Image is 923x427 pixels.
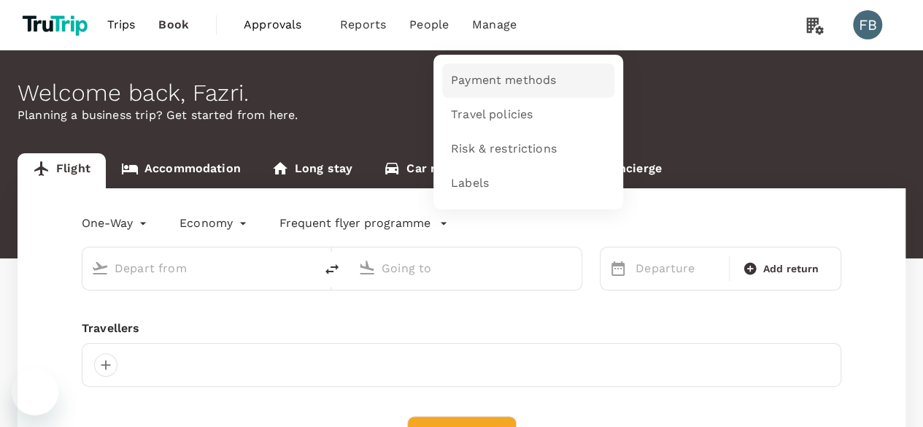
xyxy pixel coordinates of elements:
[18,153,106,188] a: Flight
[472,16,517,34] span: Manage
[853,10,882,39] div: FB
[244,16,317,34] span: Approvals
[18,107,905,124] p: Planning a business trip? Get started from here.
[451,72,556,89] span: Payment methods
[304,266,307,269] button: Open
[442,98,614,132] a: Travel policies
[12,369,58,415] iframe: Button to launch messaging window
[82,212,150,235] div: One-Way
[158,16,189,34] span: Book
[115,257,284,280] input: Depart from
[442,132,614,166] a: Risk & restrictions
[409,16,449,34] span: People
[442,166,614,201] a: Labels
[256,153,368,188] a: Long stay
[106,153,256,188] a: Accommodation
[18,80,905,107] div: Welcome back , Fazri .
[18,9,96,41] img: TruTrip logo
[179,212,250,235] div: Economy
[451,141,557,158] span: Risk & restrictions
[382,257,551,280] input: Going to
[451,175,489,192] span: Labels
[279,215,430,232] p: Frequent flyer programme
[636,260,720,277] p: Departure
[82,320,841,337] div: Travellers
[279,215,448,232] button: Frequent flyer programme
[107,16,136,34] span: Trips
[314,252,349,287] button: delete
[763,261,819,277] span: Add return
[571,266,574,269] button: Open
[451,107,533,123] span: Travel policies
[442,64,614,98] a: Payment methods
[368,153,481,188] a: Car rental
[340,16,386,34] span: Reports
